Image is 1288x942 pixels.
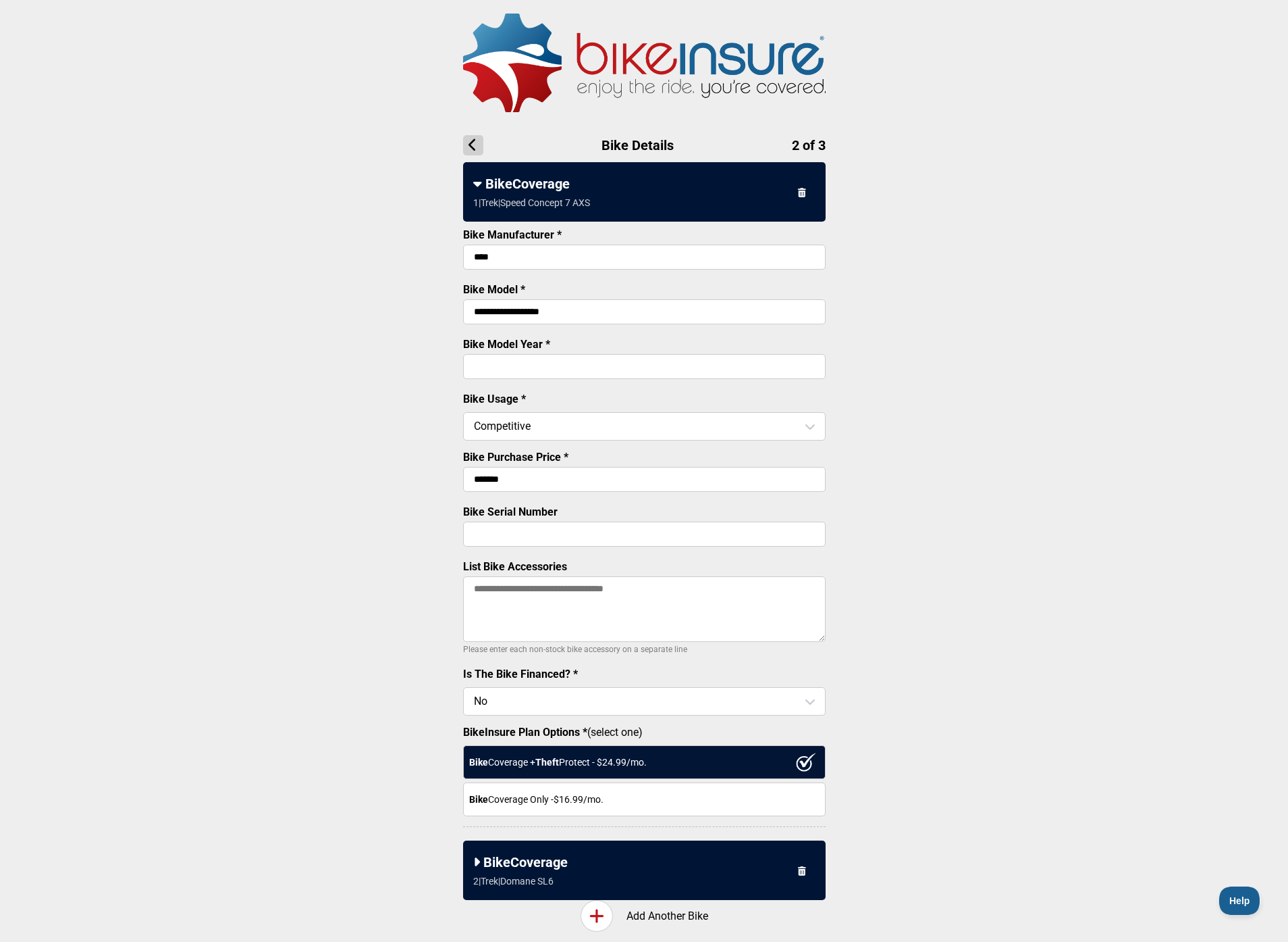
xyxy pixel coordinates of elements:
div: BikeCoverage [473,176,815,192]
iframe: Toggle Customer Support [1219,887,1261,915]
div: 1 | Trek | Speed Concept 7 AXS [473,197,590,208]
img: ux1sgP1Haf775SAghJI38DyDlYP+32lKFAAAAAElFTkSuQmCC [796,753,816,772]
label: List Bike Accessories [463,560,567,573]
div: Coverage + Protect - $ 24.99 /mo. [463,745,826,779]
span: 2 of 3 [792,137,826,153]
strong: Theft [535,757,559,768]
label: Bike Model * [463,283,525,296]
strong: Bike [469,757,488,768]
h1: Bike Details [463,135,826,155]
label: Bike Manufacturer * [463,228,562,241]
p: Please enter each non-stock bike accessory on a separate line [463,641,826,658]
label: Bike Purchase Price * [463,451,568,464]
label: Is The Bike Financed? * [463,668,578,680]
div: 2 | Trek | Domane SL6 [473,876,554,887]
label: (select one) [463,726,826,739]
label: Bike Serial Number [463,505,558,518]
label: Bike Model Year * [463,338,550,351]
div: Coverage Only - $16.99 /mo. [463,783,826,816]
strong: Bike [469,794,488,805]
div: BikeCoverage [473,854,815,870]
label: Bike Usage * [463,393,526,405]
strong: BikeInsure Plan Options * [463,726,587,739]
div: Add Another Bike [463,900,826,932]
